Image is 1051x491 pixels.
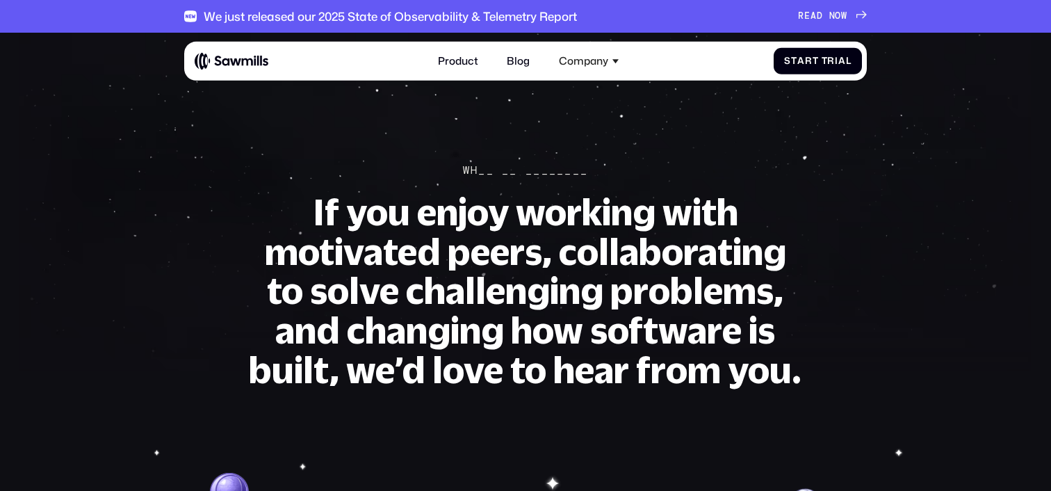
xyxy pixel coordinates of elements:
[846,56,852,67] span: l
[829,10,836,22] span: N
[784,56,791,67] span: S
[817,10,823,22] span: D
[805,56,813,67] span: r
[463,164,588,177] div: WH__ __ ________
[499,47,538,76] a: Blog
[835,10,841,22] span: O
[838,56,846,67] span: a
[810,10,817,22] span: A
[204,9,577,23] div: We just released our 2025 State of Observability & Telemetry Report
[551,47,626,76] div: Company
[798,10,867,22] a: READNOW
[559,55,608,67] div: Company
[827,56,835,67] span: r
[797,56,805,67] span: a
[813,56,819,67] span: t
[791,56,797,67] span: t
[841,10,847,22] span: W
[430,47,487,76] a: Product
[798,10,804,22] span: R
[774,48,862,75] a: StartTrial
[822,56,828,67] span: T
[835,56,838,67] span: i
[804,10,810,22] span: E
[246,193,804,390] h1: If you enjoy working with motivated peers, collaborating to solve challenging problems, and chang...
